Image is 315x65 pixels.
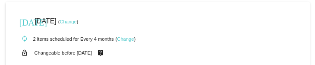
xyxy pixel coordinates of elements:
a: Change [117,36,134,42]
small: Changeable before [DATE] [35,50,92,55]
mat-icon: lock_open [19,47,30,58]
a: Change [60,19,76,24]
small: 2 items scheduled for Every 4 months [16,36,114,42]
mat-icon: [DATE] [19,16,30,27]
mat-icon: live_help [95,47,106,58]
span: [DATE] [35,17,56,25]
small: ( ) [116,36,136,42]
mat-icon: autorenew [19,34,30,44]
small: ( ) [58,19,79,24]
